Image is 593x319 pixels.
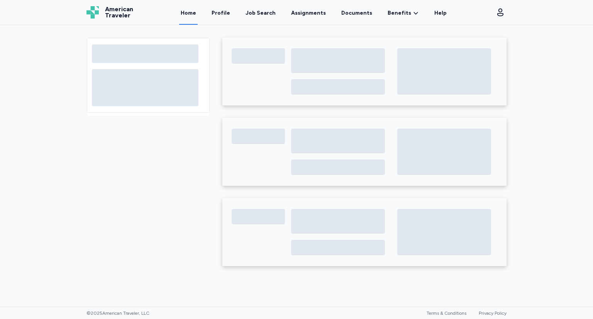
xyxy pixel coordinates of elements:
a: Terms & Conditions [427,311,466,316]
span: © 2025 American Traveler, LLC [86,310,149,316]
a: Home [179,1,198,25]
a: Benefits [388,9,419,17]
a: Privacy Policy [479,311,507,316]
span: Benefits [388,9,411,17]
div: Job Search [246,9,276,17]
img: Logo [86,6,99,19]
span: American Traveler [105,6,133,19]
